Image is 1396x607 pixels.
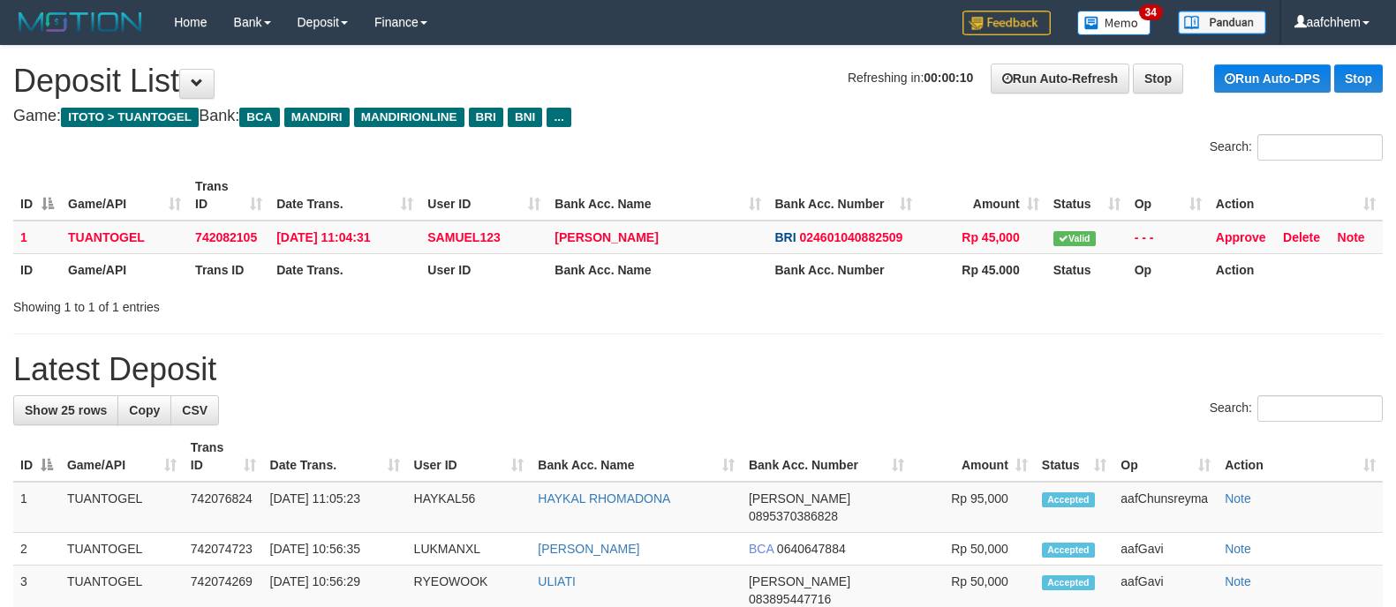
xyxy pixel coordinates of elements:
img: Feedback.jpg [962,11,1051,35]
a: HAYKAL RHOMADONA [538,491,670,506]
img: Button%20Memo.svg [1077,11,1151,35]
a: Run Auto-DPS [1214,64,1331,93]
h1: Latest Deposit [13,352,1383,387]
label: Search: [1210,134,1383,161]
th: ID [13,253,61,286]
img: panduan.png [1178,11,1266,34]
td: 742074723 [184,533,263,566]
a: Copy [117,395,171,425]
td: [DATE] 11:05:23 [263,482,407,533]
span: Copy 083895447716 to clipboard [749,592,831,606]
th: Op: activate to sort column ascending [1128,170,1209,221]
th: Op [1128,253,1209,286]
th: Trans ID: activate to sort column ascending [184,431,263,482]
th: Trans ID [188,253,269,286]
span: [PERSON_NAME] [749,574,850,588]
a: Delete [1283,230,1320,244]
th: Status: activate to sort column ascending [1046,170,1128,221]
th: Bank Acc. Number: activate to sort column ascending [742,431,911,482]
td: HAYKAL56 [407,482,532,533]
td: 1 [13,482,60,533]
td: TUANTOGEL [61,221,188,254]
th: Bank Acc. Name: activate to sort column ascending [531,431,742,482]
th: User ID: activate to sort column ascending [407,431,532,482]
h1: Deposit List [13,64,1383,99]
td: 1 [13,221,61,254]
span: [PERSON_NAME] [749,491,850,506]
td: 2 [13,533,60,566]
span: Accepted [1042,543,1095,558]
span: Copy 0895370386828 to clipboard [749,509,838,523]
span: ... [547,108,570,127]
span: 34 [1139,4,1163,20]
td: LUKMANXL [407,533,532,566]
th: Date Trans. [269,253,420,286]
th: ID: activate to sort column descending [13,431,60,482]
a: Stop [1133,64,1183,94]
td: aafGavi [1113,533,1218,566]
span: Accepted [1042,575,1095,590]
th: Status: activate to sort column ascending [1035,431,1113,482]
div: Showing 1 to 1 of 1 entries [13,291,569,316]
span: Show 25 rows [25,403,107,417]
a: Show 25 rows [13,395,118,425]
a: [PERSON_NAME] [555,230,658,244]
td: - - - [1128,221,1209,254]
label: Search: [1210,395,1383,422]
th: User ID: activate to sort column ascending [420,170,547,221]
th: Game/API: activate to sort column ascending [61,170,188,221]
td: [DATE] 10:56:35 [263,533,407,566]
span: Refreshing in: [848,71,973,85]
span: Copy [129,403,160,417]
th: Trans ID: activate to sort column ascending [188,170,269,221]
span: Copy 024601040882509 to clipboard [800,230,903,244]
td: Rp 95,000 [911,482,1035,533]
span: BNI [508,108,542,127]
th: User ID [420,253,547,286]
td: Rp 50,000 [911,533,1035,566]
th: Status [1046,253,1128,286]
span: SAMUEL123 [427,230,500,244]
a: Run Auto-Refresh [991,64,1129,94]
span: CSV [182,403,208,417]
a: Note [1225,574,1251,588]
a: Approve [1216,230,1266,244]
span: MANDIRI [284,108,350,127]
img: MOTION_logo.png [13,9,147,35]
a: Stop [1334,64,1383,93]
a: ULIATI [538,574,576,588]
strong: 00:00:10 [924,71,973,85]
span: BCA [749,542,773,556]
a: CSV [170,395,219,425]
span: Valid transaction [1053,231,1096,246]
span: Copy 0640647884 to clipboard [777,542,846,556]
th: Bank Acc. Name [547,253,767,286]
input: Search: [1257,395,1383,422]
span: MANDIRIONLINE [354,108,464,127]
span: ITOTO > TUANTOGEL [61,108,199,127]
td: aafChunsreyma [1113,482,1218,533]
span: Accepted [1042,492,1095,507]
td: 742076824 [184,482,263,533]
th: Game/API [61,253,188,286]
th: Op: activate to sort column ascending [1113,431,1218,482]
span: [DATE] 11:04:31 [276,230,370,244]
a: [PERSON_NAME] [538,542,639,556]
span: BRI [469,108,503,127]
th: Game/API: activate to sort column ascending [60,431,184,482]
th: Amount: activate to sort column ascending [919,170,1046,221]
td: TUANTOGEL [60,533,184,566]
span: BCA [239,108,279,127]
th: Bank Acc. Name: activate to sort column ascending [547,170,767,221]
a: Note [1338,230,1365,244]
th: ID: activate to sort column descending [13,170,61,221]
span: 742082105 [195,230,257,244]
span: Rp 45,000 [962,230,1019,244]
td: TUANTOGEL [60,482,184,533]
input: Search: [1257,134,1383,161]
a: Note [1225,491,1251,506]
th: Action [1209,253,1383,286]
h4: Game: Bank: [13,108,1383,125]
th: Bank Acc. Number [768,253,919,286]
th: Rp 45.000 [919,253,1046,286]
